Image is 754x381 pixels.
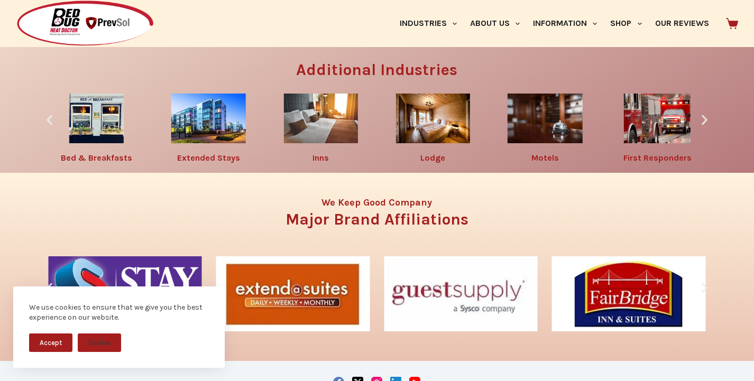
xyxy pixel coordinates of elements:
h3: Major Brand Affiliations [48,211,705,227]
div: 2 / 10 [43,88,150,168]
div: 4 / 10 [268,88,374,168]
a: Inns [312,153,329,163]
button: Accept [29,333,72,352]
h3: Additional Industries [43,62,711,78]
div: Previous slide [43,113,56,126]
a: First Responders [623,153,692,163]
div: Next slide [698,282,711,295]
div: Next slide [698,113,711,126]
div: 5 / 10 [547,251,711,341]
div: We use cookies to ensure that we give you the best experience on our website. [29,302,209,323]
div: 3 / 10 [211,251,375,341]
button: Decline [78,333,121,352]
div: 5 / 10 [380,88,486,168]
div: 2 / 10 [43,251,207,341]
div: Previous slide [43,282,56,295]
div: 3 / 10 [155,88,262,168]
div: 6 / 10 [492,88,599,168]
a: Motels [531,153,559,163]
h4: We Keep Good Company [48,198,705,207]
div: 4 / 10 [379,251,543,341]
div: 7 / 10 [604,88,711,168]
a: Lodge [420,153,445,163]
button: Open LiveChat chat widget [8,4,40,36]
a: Extended Stays [177,153,240,163]
a: Bed & Breakfasts [61,153,132,163]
